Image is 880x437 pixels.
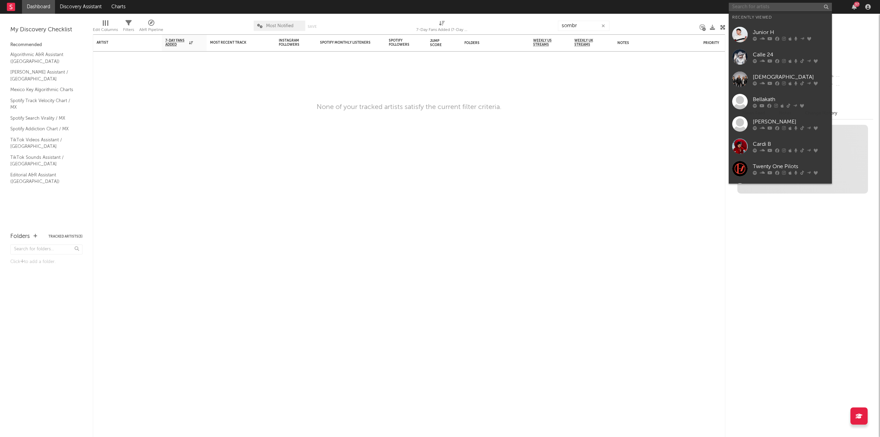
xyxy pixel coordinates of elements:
button: Tracked Artists(3) [48,235,82,238]
div: 7-Day Fans Added (7-Day Fans Added) [416,26,468,34]
div: -- [827,81,873,90]
a: Calle 24 [729,46,832,68]
button: 37 [852,4,857,10]
a: Cardi B [729,135,832,157]
div: Folders [10,232,30,241]
span: Weekly US Streams [533,39,557,47]
div: A&R Pipeline [139,26,163,34]
div: Filters [123,26,134,34]
a: Deftones [729,180,832,202]
span: 7-Day Fans Added [165,39,187,47]
input: Search for artists [729,3,832,11]
input: Search... [558,21,609,31]
div: Filters [123,17,134,37]
div: Cardi B [753,140,828,148]
div: Spotify Monthly Listeners [320,41,372,45]
a: Algorithmic A&R Assistant ([GEOGRAPHIC_DATA]) [10,51,76,65]
a: [PERSON_NAME] [729,113,832,135]
span: Weekly UK Streams [574,39,600,47]
div: Recommended [10,41,82,49]
a: Editorial A&R Assistant ([GEOGRAPHIC_DATA]) [10,171,76,185]
a: Spotify Track Velocity Chart / MX [10,97,76,111]
div: Notes [617,41,686,45]
div: None of your tracked artists satisfy the current filter criteria. [317,103,502,111]
span: Most Notified [266,24,294,28]
div: Jump Score [430,39,447,47]
a: Junior H [729,23,832,46]
a: Spotify Addiction Chart / MX [10,125,76,133]
a: TikTok Sounds Assistant / [GEOGRAPHIC_DATA] [10,154,76,168]
div: [DEMOGRAPHIC_DATA] [753,73,828,81]
div: [PERSON_NAME] [753,118,828,126]
a: [DEMOGRAPHIC_DATA] [729,68,832,90]
div: Junior H [753,28,828,36]
div: Click to add a folder. [10,258,82,266]
div: Edit Columns [93,26,118,34]
div: A&R Pipeline [139,17,163,37]
a: Spotify Search Virality / MX [10,114,76,122]
button: Save [308,25,317,29]
div: Priority [703,41,731,45]
a: Mexico Key Algorithmic Charts [10,86,76,94]
a: [PERSON_NAME] Assistant / [GEOGRAPHIC_DATA] [10,68,76,83]
a: TikTok Videos Assistant / [GEOGRAPHIC_DATA] [10,136,76,150]
div: Artist [97,41,148,45]
a: Twenty One Pilots [729,157,832,180]
div: -- [827,72,873,81]
div: Bellakath [753,95,828,103]
div: Spotify Followers [389,39,413,47]
div: Calle 24 [753,51,828,59]
div: Twenty One Pilots [753,162,828,171]
div: Recently Viewed [732,13,828,22]
div: 37 [854,2,860,7]
div: Instagram Followers [279,39,303,47]
div: 7-Day Fans Added (7-Day Fans Added) [416,17,468,37]
div: Most Recent Track [210,41,262,45]
input: Search for folders... [10,244,82,254]
div: My Discovery Checklist [10,26,82,34]
a: Bellakath [729,90,832,113]
div: Edit Columns [93,17,118,37]
div: Folders [464,41,516,45]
